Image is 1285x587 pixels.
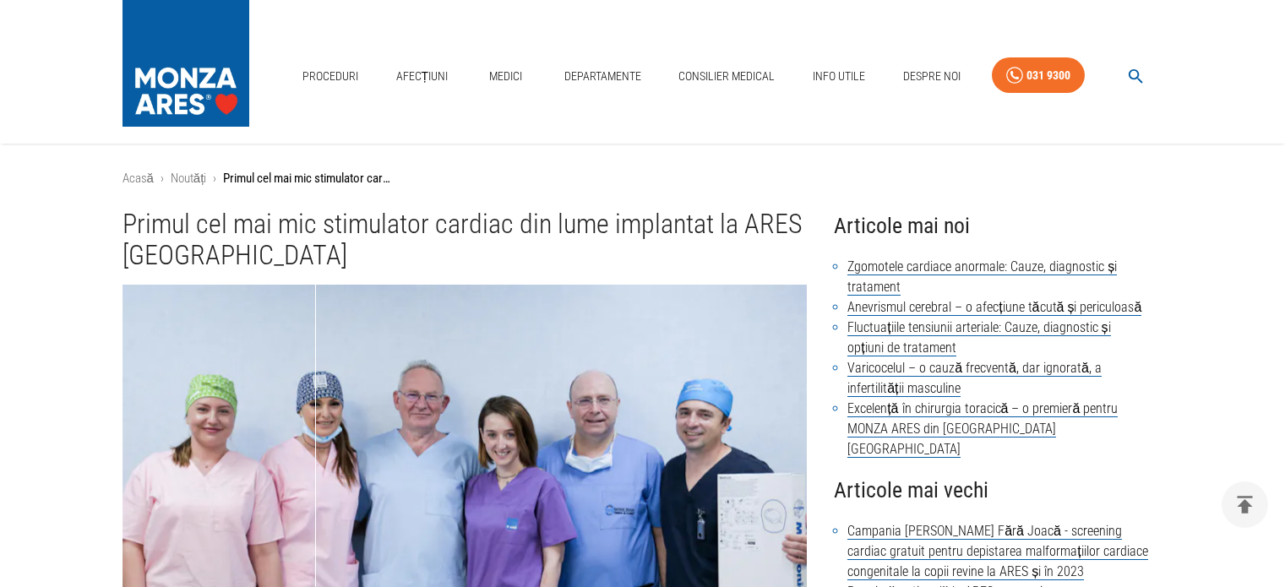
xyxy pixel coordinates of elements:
a: Medici [479,59,533,94]
a: Varicocelul – o cauză frecventă, dar ignorată, a infertilității masculine [847,360,1102,397]
nav: breadcrumb [123,169,1163,188]
a: Excelență în chirurgia toracică – o premieră pentru MONZA ARES din [GEOGRAPHIC_DATA] [GEOGRAPHIC_... [847,400,1118,458]
a: 031 9300 [992,57,1085,94]
a: Fluctuațiile tensiunii arteriale: Cauze, diagnostic și opțiuni de tratament [847,319,1110,356]
a: Info Utile [806,59,872,94]
button: delete [1222,481,1268,528]
li: › [161,169,164,188]
h4: Articole mai noi [834,209,1162,243]
p: Primul cel mai mic stimulator cardiac din lume implantat la ARES [GEOGRAPHIC_DATA] [223,169,392,188]
a: Campania [PERSON_NAME] Fără Joacă - screening cardiac gratuit pentru depistarea malformațiilor ca... [847,523,1147,580]
a: Afecțiuni [389,59,455,94]
a: Despre Noi [896,59,967,94]
a: Acasă [123,171,154,186]
a: Consilier Medical [672,59,781,94]
a: Proceduri [296,59,365,94]
a: Noutăți [171,171,207,186]
a: Zgomotele cardiace anormale: Cauze, diagnostic și tratament [847,258,1117,296]
li: › [213,169,216,188]
a: Departamente [558,59,648,94]
div: 031 9300 [1026,65,1070,86]
h4: Articole mai vechi [834,473,1162,508]
a: Anevrismul cerebral – o afecțiune tăcută și periculoasă [847,299,1141,316]
h1: Primul cel mai mic stimulator cardiac din lume implantat la ARES [GEOGRAPHIC_DATA] [123,209,808,272]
